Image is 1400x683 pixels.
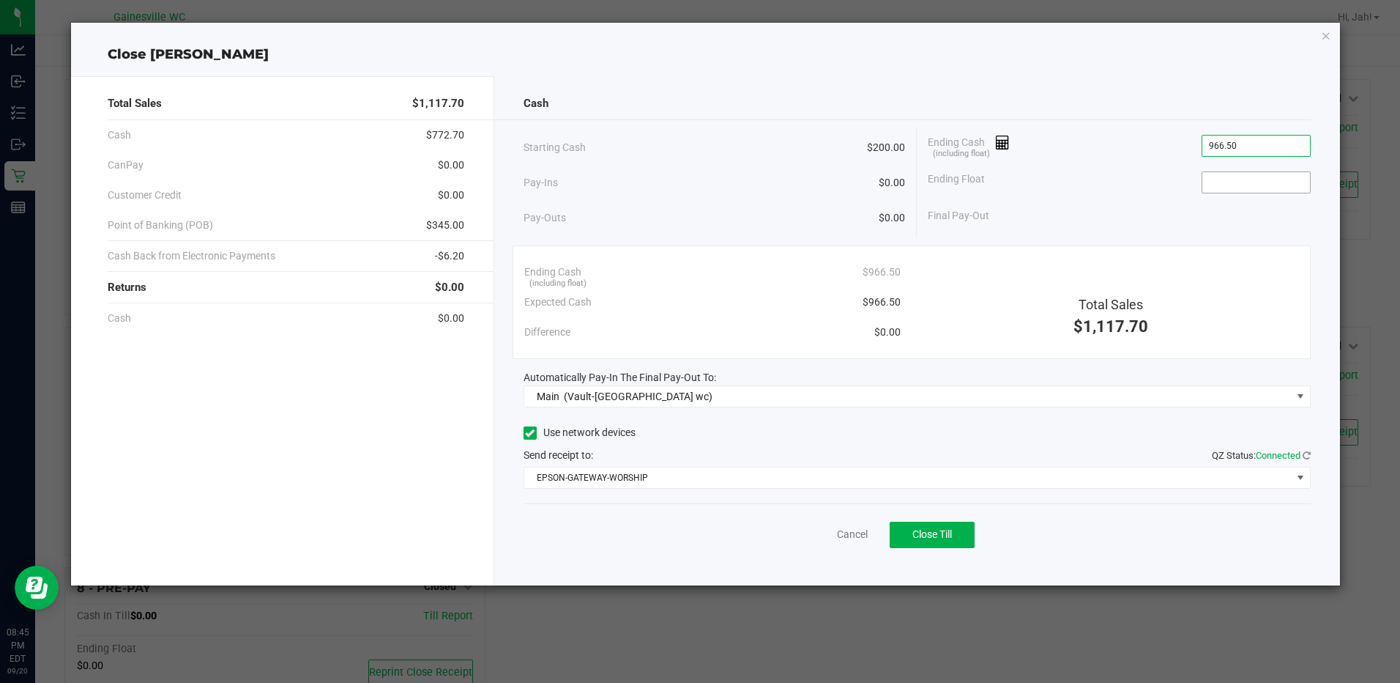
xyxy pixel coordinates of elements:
span: Ending Cash [524,265,581,280]
span: Difference [524,325,570,340]
span: $0.00 [438,188,464,203]
span: Cash [108,311,131,326]
span: (including float) [933,148,990,160]
span: Close Till [912,528,952,540]
span: Point of Banking (POB) [108,218,213,233]
span: Connected [1256,450,1300,461]
span: -$6.20 [435,248,464,264]
span: Ending Float [928,171,985,193]
span: $0.00 [879,210,905,226]
div: Close [PERSON_NAME] [71,45,1339,64]
span: QZ Status: [1212,450,1311,461]
span: Customer Credit [108,188,182,203]
span: Pay-Ins [524,175,558,191]
span: $200.00 [867,140,905,155]
span: Send receipt to: [524,449,593,461]
span: $966.50 [863,265,901,280]
span: Ending Cash [928,135,1010,157]
iframe: Resource center [15,566,59,610]
span: $1,117.70 [1073,317,1148,336]
span: EPSON-GATEWAY-WORSHIP [524,468,1292,488]
span: Main [537,391,559,402]
span: $0.00 [438,158,464,173]
span: Starting Cash [524,140,586,155]
span: Final Pay-Out [928,208,989,224]
span: (Vault-[GEOGRAPHIC_DATA] wc) [564,391,712,402]
span: Cash [524,95,548,112]
span: $772.70 [426,128,464,143]
span: $1,117.70 [412,95,464,112]
label: Use network devices [524,425,636,440]
span: Total Sales [1079,297,1143,312]
span: $0.00 [874,325,901,340]
span: Total Sales [108,95,162,112]
button: Close Till [890,522,975,548]
span: Pay-Outs [524,210,566,226]
span: Cash Back from Electronic Payments [108,248,275,264]
span: $966.50 [863,295,901,310]
span: Automatically Pay-In The Final Pay-Out To: [524,372,716,383]
span: (including float) [529,278,587,290]
span: $0.00 [438,311,464,326]
span: $345.00 [426,218,464,233]
span: $0.00 [435,279,464,296]
span: Cash [108,128,131,143]
span: CanPay [108,158,144,173]
a: Cancel [837,527,868,542]
span: $0.00 [879,175,905,191]
span: Expected Cash [524,295,592,310]
div: Returns [108,272,463,303]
